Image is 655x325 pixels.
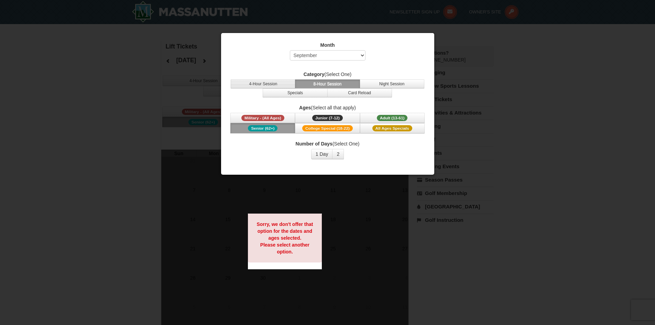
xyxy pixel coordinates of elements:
span: Senior (62+) [248,125,277,131]
button: Night Session [360,79,424,88]
button: Junior (7-12) [295,113,360,123]
label: (Select One) [230,71,426,78]
button: 4-Hour Session [231,79,295,88]
button: 1 Day [311,149,333,159]
span: Military - (All Ages) [241,115,284,121]
span: College Special (18-22) [302,125,353,131]
button: College Special (18-22) [295,123,360,133]
strong: Month [320,42,335,48]
button: Card Reload [327,88,392,97]
button: Specials [263,88,327,97]
button: 8-Hour Session [295,79,360,88]
strong: Ages [299,105,311,110]
button: Adult (13-61) [360,113,425,123]
strong: Category [304,72,325,77]
span: All Ages Specials [372,125,412,131]
strong: Number of Days [296,141,332,147]
label: (Select all that apply) [230,104,426,111]
button: 2 [332,149,344,159]
label: (Select One) [230,140,426,147]
button: All Ages Specials [360,123,425,133]
button: Senior (62+) [230,123,295,133]
span: Junior (7-12) [312,115,343,121]
span: Adult (13-61) [377,115,408,121]
strong: Sorry, we don't offer that option for the dates and ages selected. Please select another option. [256,221,313,254]
button: Military - (All Ages) [230,113,295,123]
